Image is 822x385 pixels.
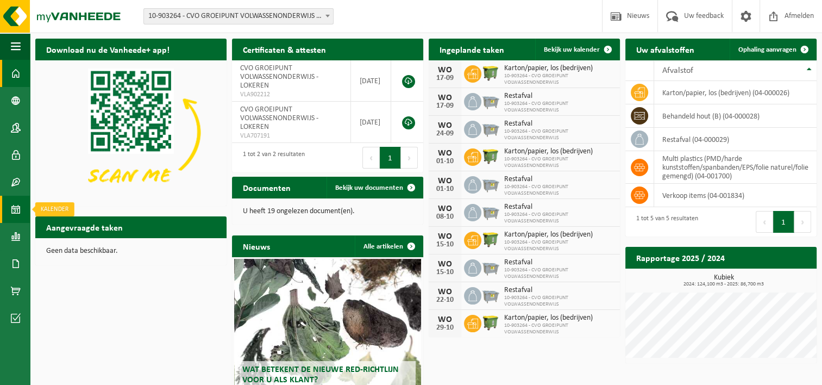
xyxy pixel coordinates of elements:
div: WO [434,149,456,158]
h2: Uw afvalstoffen [625,39,705,60]
div: 17-09 [434,102,456,110]
span: Karton/papier, los (bedrijven) [504,314,614,322]
img: WB-1100-HPE-GN-50 [481,64,500,82]
img: WB-2500-GAL-GY-01 [481,258,500,276]
div: 29-10 [434,324,456,332]
span: VLA902212 [240,90,342,99]
a: Ophaling aanvragen [730,39,815,60]
span: 10-903264 - CVO GROEIPUNT VOLWASSENONDERWIJS [504,101,614,114]
div: WO [434,204,456,213]
span: Restafval [504,92,614,101]
div: 15-10 [434,269,456,276]
span: Restafval [504,120,614,128]
img: WB-1100-HPE-GN-50 [481,147,500,165]
div: 24-09 [434,130,456,138]
a: Bekijk uw documenten [327,177,422,198]
h2: Aangevraagde taken [35,216,134,238]
div: 1 tot 5 van 5 resultaten [631,210,698,234]
a: Bekijk uw kalender [535,39,619,60]
span: Restafval [504,258,614,267]
p: Geen data beschikbaar. [46,247,216,255]
div: WO [434,177,456,185]
button: Previous [756,211,773,233]
span: 10-903264 - CVO GROEIPUNT VOLWASSENONDERWIJS [504,184,614,197]
span: VLA707191 [240,132,342,140]
span: Bekijk uw kalender [544,46,600,53]
img: WB-2500-GAL-GY-01 [481,119,500,138]
span: 10-903264 - CVO GROEIPUNT VOLWASSENONDERWIJS [504,128,614,141]
span: Karton/papier, los (bedrijven) [504,231,614,239]
span: Karton/papier, los (bedrijven) [504,64,614,73]
span: CVO GROEIPUNT VOLWASSENONDERWIJS - LOKEREN [240,105,318,131]
img: WB-2500-GAL-GY-01 [481,202,500,221]
span: Restafval [504,203,614,212]
h2: Ingeplande taken [429,39,515,60]
span: 10-903264 - CVO GROEIPUNT VOLWASSENONDERWIJS [504,73,614,86]
td: karton/papier, los (bedrijven) (04-000026) [654,81,817,104]
button: 1 [380,147,401,169]
h2: Certificaten & attesten [232,39,337,60]
button: 1 [773,211,794,233]
p: U heeft 19 ongelezen document(en). [243,208,412,215]
span: 10-903264 - CVO GROEIPUNT VOLWASSENONDERWIJS - LOKEREN [143,8,334,24]
td: multi plastics (PMD/harde kunststoffen/spanbanden/EPS/folie naturel/folie gemengd) (04-001700) [654,151,817,184]
div: 01-10 [434,158,456,165]
img: WB-2500-GAL-GY-01 [481,285,500,304]
img: WB-2500-GAL-GY-01 [481,91,500,110]
img: Download de VHEPlus App [35,60,227,204]
h2: Documenten [232,177,302,198]
span: 10-903264 - CVO GROEIPUNT VOLWASSENONDERWIJS [504,156,614,169]
div: 08-10 [434,213,456,221]
a: Alle artikelen [355,235,422,257]
div: WO [434,94,456,102]
span: 10-903264 - CVO GROEIPUNT VOLWASSENONDERWIJS [504,239,614,252]
img: WB-1100-HPE-GN-50 [481,230,500,249]
div: WO [434,260,456,269]
div: WO [434,288,456,296]
span: Ophaling aanvragen [738,46,796,53]
img: WB-1100-HPE-GN-50 [481,313,500,332]
div: WO [434,315,456,324]
span: Restafval [504,175,614,184]
div: 22-10 [434,296,456,304]
h2: Nieuws [232,235,281,257]
span: Wat betekent de nieuwe RED-richtlijn voor u als klant? [242,365,399,384]
button: Next [401,147,418,169]
div: WO [434,121,456,130]
div: 01-10 [434,185,456,193]
span: 10-903264 - CVO GROEIPUNT VOLWASSENONDERWIJS [504,295,614,308]
td: restafval (04-000029) [654,128,817,151]
span: 2024: 124,100 m3 - 2025: 86,700 m3 [631,282,817,287]
td: verkoop items (04-001834) [654,184,817,207]
img: WB-2500-GAL-GY-01 [481,175,500,193]
span: 10-903264 - CVO GROEIPUNT VOLWASSENONDERWIJS - LOKEREN [144,9,333,24]
h2: Rapportage 2025 / 2024 [625,247,736,268]
button: Next [794,211,811,233]
a: Bekijk rapportage [736,268,815,290]
td: [DATE] [351,60,391,102]
h2: Download nu de Vanheede+ app! [35,39,180,60]
span: Bekijk uw documenten [335,184,403,191]
div: WO [434,232,456,241]
td: behandeld hout (B) (04-000028) [654,104,817,128]
span: Afvalstof [662,66,693,75]
div: 17-09 [434,74,456,82]
span: CVO GROEIPUNT VOLWASSENONDERWIJS - LOKEREN [240,64,318,90]
button: Previous [362,147,380,169]
h3: Kubiek [631,274,817,287]
td: [DATE] [351,102,391,143]
div: WO [434,66,456,74]
span: Restafval [504,286,614,295]
div: 15-10 [434,241,456,249]
div: 1 tot 2 van 2 resultaten [237,146,305,170]
span: 10-903264 - CVO GROEIPUNT VOLWASSENONDERWIJS [504,212,614,225]
span: 10-903264 - CVO GROEIPUNT VOLWASSENONDERWIJS [504,322,614,336]
span: Karton/papier, los (bedrijven) [504,147,614,156]
span: 10-903264 - CVO GROEIPUNT VOLWASSENONDERWIJS [504,267,614,280]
